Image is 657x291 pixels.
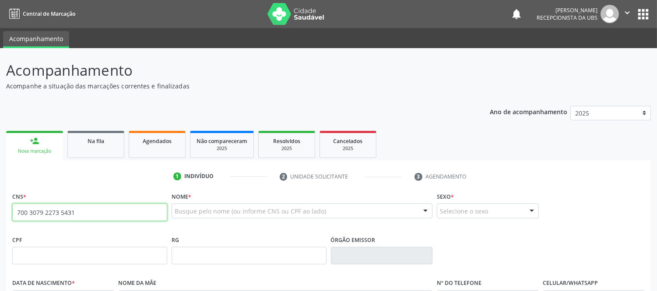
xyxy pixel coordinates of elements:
[119,277,157,290] label: Nome da mãe
[326,145,370,152] div: 2025
[143,137,172,145] span: Agendados
[175,207,326,216] span: Busque pelo nome (ou informe CNS ou CPF ao lado)
[331,233,376,247] label: Órgão emissor
[88,137,104,145] span: Na fila
[510,8,523,20] button: notifications
[30,136,39,146] div: person_add
[12,233,22,247] label: CPF
[537,14,597,21] span: Recepcionista da UBS
[437,190,454,203] label: Sexo
[537,7,597,14] div: [PERSON_NAME]
[172,233,179,247] label: RG
[601,5,619,23] img: img
[12,190,26,203] label: CNS
[636,7,651,22] button: apps
[172,190,191,203] label: Nome
[490,106,567,117] p: Ano de acompanhamento
[12,277,75,290] label: Data de nascimento
[173,172,181,180] div: 1
[273,137,300,145] span: Resolvidos
[184,172,214,180] div: Indivíduo
[197,137,247,145] span: Não compareceram
[3,31,69,48] a: Acompanhamento
[197,145,247,152] div: 2025
[23,10,75,18] span: Central de Marcação
[543,277,598,290] label: Celular/WhatsApp
[12,148,57,154] div: Nova marcação
[6,81,457,91] p: Acompanhe a situação das marcações correntes e finalizadas
[265,145,309,152] div: 2025
[440,207,488,216] span: Selecione o sexo
[6,60,457,81] p: Acompanhamento
[622,8,632,18] i: 
[437,277,481,290] label: Nº do Telefone
[334,137,363,145] span: Cancelados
